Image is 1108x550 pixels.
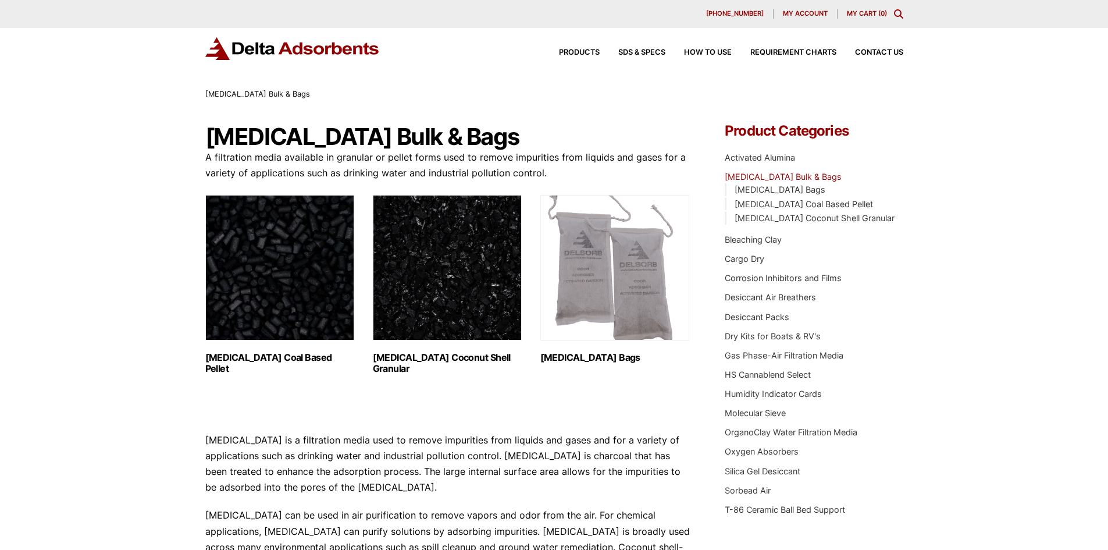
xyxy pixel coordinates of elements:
[205,195,354,340] img: Activated Carbon Coal Based Pellet
[205,37,380,60] img: Delta Adsorbents
[205,150,690,181] p: A filtration media available in granular or pellet forms used to remove impurities from liquids a...
[618,49,665,56] span: SDS & SPECS
[205,90,310,98] span: [MEDICAL_DATA] Bulk & Bags
[725,408,786,418] a: Molecular Sieve
[783,10,828,17] span: My account
[665,49,732,56] a: How to Use
[725,152,795,162] a: Activated Alumina
[725,312,789,322] a: Desiccant Packs
[540,195,689,340] img: Activated Carbon Bags
[881,9,885,17] span: 0
[725,235,782,244] a: Bleaching Clay
[725,505,845,514] a: T-86 Ceramic Ball Bed Support
[725,427,857,437] a: OrganoClay Water Filtration Media
[697,9,774,19] a: [PHONE_NUMBER]
[205,352,354,374] h2: [MEDICAL_DATA] Coal Based Pellet
[725,466,800,476] a: Silica Gel Desiccant
[706,10,764,17] span: [PHONE_NUMBER]
[540,195,689,363] a: Visit product category Activated Carbon Bags
[894,9,903,19] div: Toggle Modal Content
[373,352,522,374] h2: [MEDICAL_DATA] Coconut Shell Granular
[725,350,843,360] a: Gas Phase-Air Filtration Media
[725,124,903,138] h4: Product Categories
[725,370,811,379] a: HS Cannablend Select
[725,292,816,302] a: Desiccant Air Breathers
[373,195,522,340] img: Activated Carbon Coconut Shell Granular
[735,184,825,194] a: [MEDICAL_DATA] Bags
[855,49,903,56] span: Contact Us
[725,273,842,283] a: Corrosion Inhibitors and Films
[725,446,799,456] a: Oxygen Absorbers
[205,124,690,150] h1: [MEDICAL_DATA] Bulk & Bags
[725,172,842,182] a: [MEDICAL_DATA] Bulk & Bags
[600,49,665,56] a: SDS & SPECS
[725,254,764,264] a: Cargo Dry
[847,9,887,17] a: My Cart (0)
[373,195,522,374] a: Visit product category Activated Carbon Coconut Shell Granular
[735,213,895,223] a: [MEDICAL_DATA] Coconut Shell Granular
[725,331,821,341] a: Dry Kits for Boats & RV's
[836,49,903,56] a: Contact Us
[684,49,732,56] span: How to Use
[732,49,836,56] a: Requirement Charts
[559,49,600,56] span: Products
[725,389,822,399] a: Humidity Indicator Cards
[540,352,689,363] h2: [MEDICAL_DATA] Bags
[750,49,836,56] span: Requirement Charts
[735,199,873,209] a: [MEDICAL_DATA] Coal Based Pellet
[725,485,771,495] a: Sorbead Air
[205,432,690,496] p: [MEDICAL_DATA] is a filtration media used to remove impurities from liquids and gases and for a v...
[774,9,838,19] a: My account
[540,49,600,56] a: Products
[205,195,354,374] a: Visit product category Activated Carbon Coal Based Pellet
